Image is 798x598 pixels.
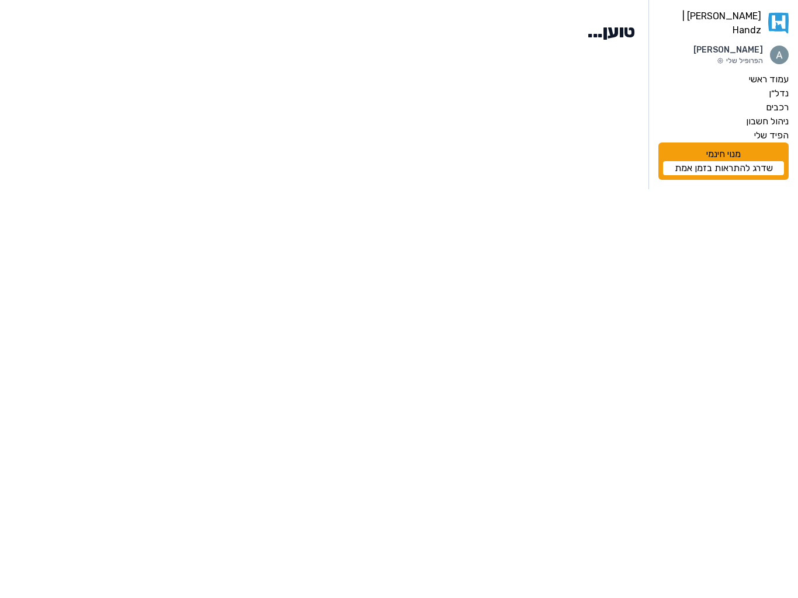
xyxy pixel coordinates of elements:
[658,128,789,142] a: הפיד שלי
[658,9,789,37] a: [PERSON_NAME] | Handz
[658,114,789,128] a: ניהול חשבון
[693,56,763,65] p: הפרופיל שלי
[769,86,789,100] label: נדל״ן
[658,100,789,114] a: רכבים
[658,86,789,100] a: נדל״ן
[749,72,789,86] label: עמוד ראשי
[746,114,789,128] label: ניהול חשבון
[658,72,789,86] a: עמוד ראשי
[754,128,789,142] label: הפיד שלי
[588,21,634,42] h1: טוען...
[693,44,763,56] p: [PERSON_NAME]
[770,46,789,64] img: תמונת פרופיל
[658,44,789,65] a: תמונת פרופיל[PERSON_NAME]הפרופיל שלי
[658,142,789,180] div: מנוי חינמי
[663,161,784,175] a: שדרג להתראות בזמן אמת
[766,100,789,114] label: רכבים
